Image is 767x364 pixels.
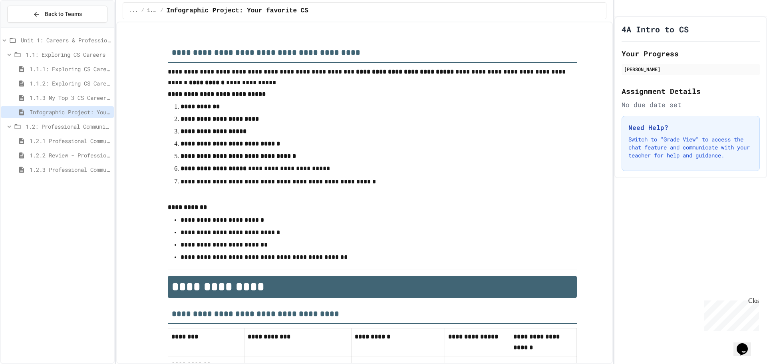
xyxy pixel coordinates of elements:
[701,297,759,331] iframe: chat widget
[26,122,111,131] span: 1.2: Professional Communication
[3,3,55,51] div: Chat with us now!Close
[141,8,144,14] span: /
[30,65,111,73] span: 1.1.1: Exploring CS Careers
[628,135,753,159] p: Switch to "Grade View" to access the chat feature and communicate with your teacher for help and ...
[622,24,689,35] h1: 4A Intro to CS
[733,332,759,356] iframe: chat widget
[21,36,111,44] span: Unit 1: Careers & Professionalism
[26,50,111,59] span: 1.1: Exploring CS Careers
[622,48,760,59] h2: Your Progress
[628,123,753,132] h3: Need Help?
[622,100,760,109] div: No due date set
[30,93,111,102] span: 1.1.3 My Top 3 CS Careers!
[624,66,757,73] div: [PERSON_NAME]
[129,8,138,14] span: ...
[45,10,82,18] span: Back to Teams
[30,151,111,159] span: 1.2.2 Review - Professional Communication
[30,108,111,116] span: Infographic Project: Your favorite CS
[30,79,111,88] span: 1.1.2: Exploring CS Careers - Review
[30,165,111,174] span: 1.2.3 Professional Communication Challenge
[30,137,111,145] span: 1.2.1 Professional Communication
[167,6,308,16] span: Infographic Project: Your favorite CS
[160,8,163,14] span: /
[147,8,157,14] span: 1.1: Exploring CS Careers
[622,86,760,97] h2: Assignment Details
[7,6,107,23] button: Back to Teams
